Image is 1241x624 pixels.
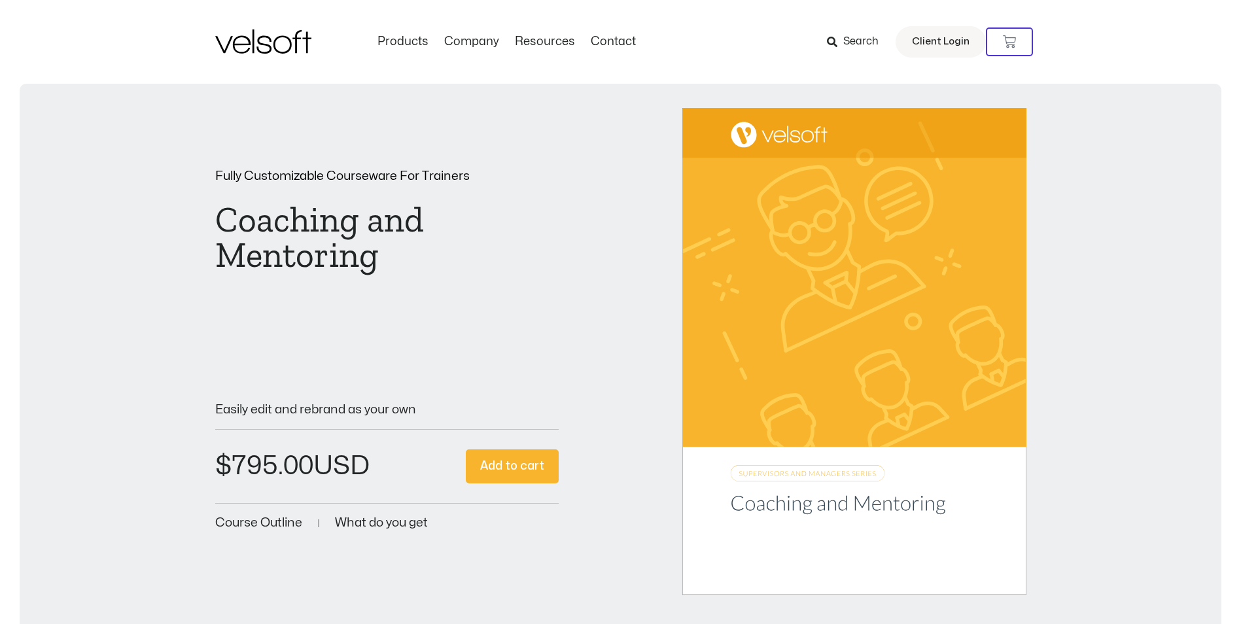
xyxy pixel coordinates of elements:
nav: Menu [370,35,644,49]
span: Client Login [912,33,970,50]
a: ResourcesMenu Toggle [507,35,583,49]
span: Search [843,33,879,50]
bdi: 795.00 [215,453,313,479]
a: Course Outline [215,517,302,529]
a: Client Login [896,26,986,58]
h1: Coaching and Mentoring [215,202,559,273]
a: ProductsMenu Toggle [370,35,436,49]
img: Second Product Image [682,108,1026,595]
p: Easily edit and rebrand as your own [215,404,559,416]
a: ContactMenu Toggle [583,35,644,49]
p: Fully Customizable Courseware For Trainers [215,170,559,182]
img: Velsoft Training Materials [215,29,311,54]
a: What do you get [335,517,428,529]
button: Add to cart [466,449,559,484]
a: Search [827,31,888,53]
span: $ [215,453,232,479]
a: CompanyMenu Toggle [436,35,507,49]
